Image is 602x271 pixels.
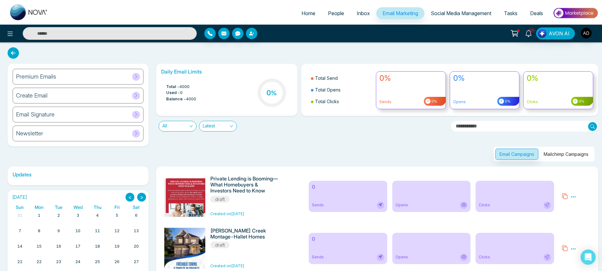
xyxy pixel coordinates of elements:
button: < [126,193,134,202]
h6: Private Lending is Booming—What Homebuyers & Investors Need to Know [210,176,279,194]
span: draft [210,196,230,203]
a: September 25, 2025 [94,257,101,266]
a: Monday [33,203,45,211]
td: September 4, 2025 [88,211,107,227]
a: September 1, 2025 [37,211,42,220]
a: Social Media Management [424,7,498,19]
span: 0% [578,99,584,104]
a: September 17, 2025 [74,242,82,251]
span: Clicks [479,202,490,208]
a: Email Marketing [376,7,424,19]
span: 0 [180,90,183,96]
h4: 0% [453,74,516,83]
td: September 13, 2025 [126,227,146,242]
span: draft [210,242,230,248]
a: Deals [524,7,549,19]
a: Saturday [132,203,141,211]
button: Mailchimp Campaigns [540,149,593,160]
div: Open Intercom Messenger [581,250,596,265]
td: September 17, 2025 [68,242,88,257]
a: People [322,7,350,19]
h4: 0% [379,74,442,83]
span: Opens [395,254,408,260]
span: Created on [DATE] [210,263,244,268]
button: Email Campaigns [495,149,538,160]
span: Social Media Management [431,10,491,16]
h6: 0 [312,184,384,190]
a: September 6, 2025 [134,211,139,220]
a: Tuesday [54,203,64,211]
td: September 14, 2025 [10,242,30,257]
a: September 9, 2025 [56,227,61,235]
h2: [DATE] [10,195,27,200]
span: Inbox [357,10,370,16]
h6: Newsletter [16,130,43,137]
a: September 23, 2025 [55,257,62,266]
td: September 15, 2025 [30,242,49,257]
a: Friday [113,203,121,211]
td: September 7, 2025 [10,227,30,242]
td: September 6, 2025 [126,211,146,227]
span: Clicks [479,254,490,260]
span: 4000 [179,84,190,90]
a: 10+ [521,27,536,38]
a: Inbox [350,7,376,19]
h6: Create Email [16,92,48,99]
a: Home [295,7,322,19]
span: Balance - [166,96,186,102]
td: August 31, 2025 [10,211,30,227]
button: > [137,193,146,202]
a: September 22, 2025 [35,257,43,266]
span: 0% [430,99,437,104]
span: Sends [312,202,324,208]
td: September 18, 2025 [88,242,107,257]
span: Email Marketing [383,10,418,16]
a: September 11, 2025 [94,227,101,235]
a: September 13, 2025 [132,227,140,235]
a: September 20, 2025 [132,242,140,251]
a: August 31, 2025 [16,211,24,220]
td: September 2, 2025 [49,211,68,227]
li: Total Send [311,72,372,84]
h6: Premium Emails [16,73,56,80]
td: September 20, 2025 [126,242,146,257]
span: Opens [395,202,408,208]
a: September 7, 2025 [17,227,22,235]
span: Latest [203,121,233,131]
li: Total Clicks [311,96,372,107]
span: Used - [166,90,180,96]
a: September 24, 2025 [74,257,82,266]
span: % [271,89,277,97]
li: Total Opens [311,84,372,96]
a: Wednesday [72,203,84,211]
td: September 3, 2025 [68,211,88,227]
h6: Updates [8,172,149,178]
td: September 1, 2025 [30,211,49,227]
h6: 0 [312,236,384,242]
h6: Daily Email Limits [161,69,292,75]
a: Tasks [498,7,524,19]
td: September 19, 2025 [107,242,127,257]
p: Sends [379,99,442,105]
span: Deals [530,10,543,16]
span: 10+ [529,27,534,33]
a: September 8, 2025 [37,227,42,235]
span: 4000 [186,96,196,102]
a: September 21, 2025 [16,257,24,266]
h6: Email Signature [16,111,55,118]
td: September 9, 2025 [49,227,68,242]
span: Created on [DATE] [210,211,244,216]
p: Opens [453,99,516,105]
img: Lead Flow [538,29,546,38]
a: September 2, 2025 [56,211,61,220]
td: September 11, 2025 [88,227,107,242]
a: September 3, 2025 [75,211,80,220]
td: September 16, 2025 [49,242,68,257]
span: Total - [166,84,179,90]
a: September 12, 2025 [113,227,121,235]
td: September 8, 2025 [30,227,49,242]
span: People [328,10,344,16]
button: AVON AI [536,27,575,39]
h4: 0% [527,74,590,83]
span: Tasks [504,10,517,16]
